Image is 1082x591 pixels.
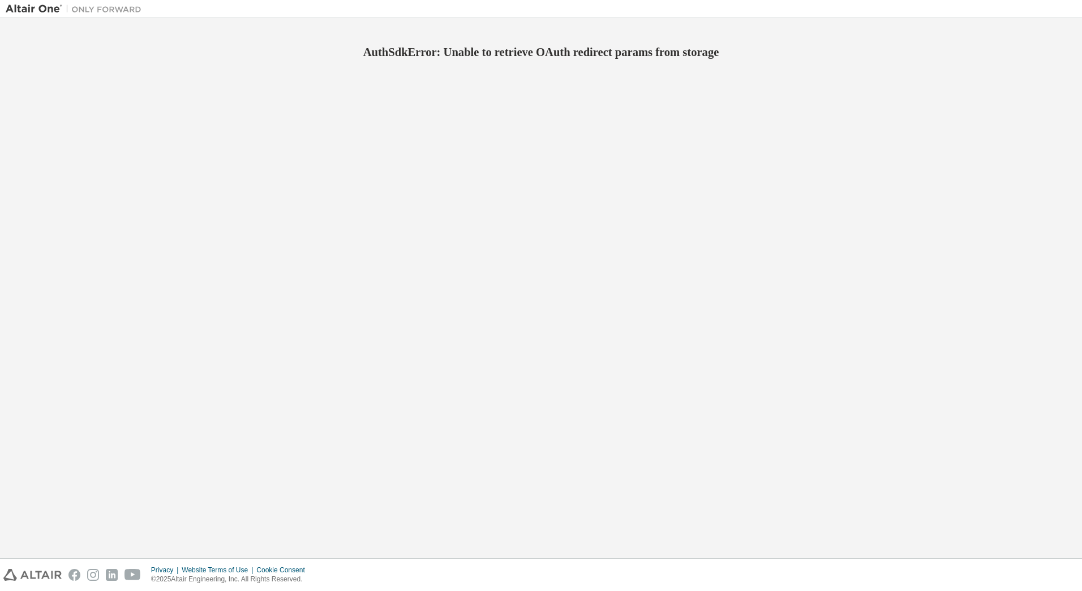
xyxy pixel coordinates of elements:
img: altair_logo.svg [3,569,62,581]
h2: AuthSdkError: Unable to retrieve OAuth redirect params from storage [6,45,1076,59]
div: Cookie Consent [256,566,311,575]
div: Website Terms of Use [182,566,256,575]
img: facebook.svg [68,569,80,581]
div: Privacy [151,566,182,575]
img: Altair One [6,3,147,15]
img: youtube.svg [124,569,141,581]
img: instagram.svg [87,569,99,581]
img: linkedin.svg [106,569,118,581]
p: © 2025 Altair Engineering, Inc. All Rights Reserved. [151,575,312,584]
